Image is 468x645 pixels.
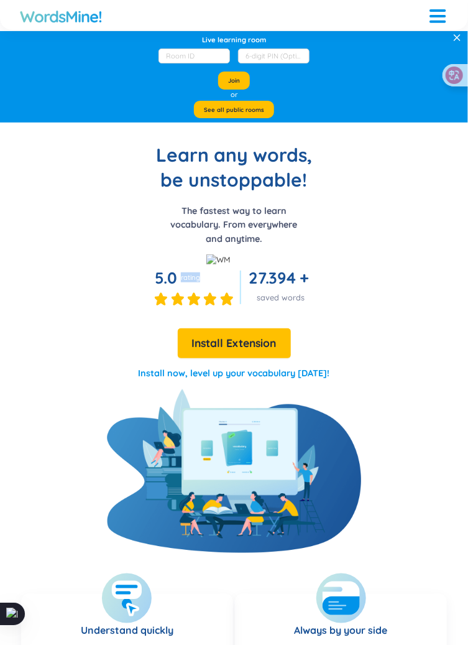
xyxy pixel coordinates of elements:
div: saved words [249,292,313,304]
span: See all public rooms [204,106,264,114]
h1: Learn any words, be unstoppable! [110,142,359,192]
div: or [231,90,237,101]
button: See all public rooms [194,101,274,119]
input: Room ID [158,49,230,63]
button: Install Extension [178,328,291,358]
input: 6-digit PIN (Optional) [238,49,310,63]
span: 27.394 + [249,267,309,287]
span: 5.0 [155,267,177,287]
a: Install Extension [178,339,291,349]
div: Live learning room [202,35,266,45]
p: The fastest way to learn vocabulary. From everywhere and anytime. [162,204,306,246]
span: Join [228,77,240,85]
img: WordsMine! [143,389,326,539]
p: Install now, level up your vocabulary [DATE]! [139,366,330,380]
span: Install Extension [192,335,277,352]
a: WordsMine! [20,6,102,26]
div: rating [181,272,200,282]
button: Join [218,72,250,90]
